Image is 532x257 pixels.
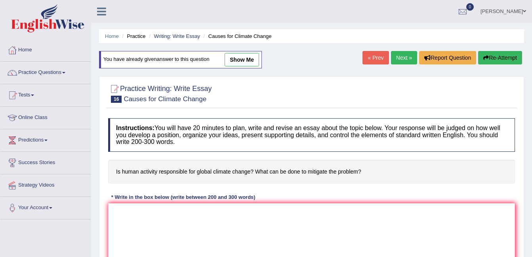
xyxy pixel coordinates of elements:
small: Causes for Climate Change [124,95,206,103]
button: Re-Attempt [478,51,522,64]
a: Practice Questions [0,62,91,81]
li: Practice [120,32,145,40]
a: Home [105,33,119,39]
a: Predictions [0,129,91,149]
a: Next » [391,51,417,64]
a: show me [225,53,259,66]
div: You have already given answer to this question [99,51,262,68]
a: Tests [0,84,91,104]
a: Online Class [0,107,91,127]
li: Causes for Climate Change [202,32,272,40]
div: * Write in the box below (write between 200 and 300 words) [108,193,258,201]
a: Writing: Write Essay [154,33,200,39]
a: Your Account [0,197,91,217]
span: 0 [466,3,474,11]
h4: You will have 20 minutes to plan, write and revise an essay about the topic below. Your response ... [108,118,515,152]
a: « Prev [362,51,389,64]
b: Instructions: [116,125,154,131]
a: Strategy Videos [0,174,91,194]
a: Home [0,39,91,59]
h4: Is human activity responsible for global climate change? What can be done to mitigate the problem? [108,160,515,184]
a: Success Stories [0,152,91,172]
button: Report Question [419,51,476,64]
h2: Practice Writing: Write Essay [108,83,212,103]
span: 16 [111,96,122,103]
